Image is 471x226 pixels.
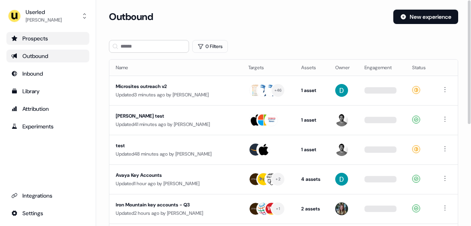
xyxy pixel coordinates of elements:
[6,207,89,220] a: Go to integrations
[6,50,89,62] a: Go to outbound experience
[109,60,242,76] th: Name
[11,192,85,200] div: Integrations
[335,143,348,156] img: Maz
[11,87,85,95] div: Library
[11,105,85,113] div: Attribution
[116,150,235,158] div: Updated 48 minutes ago by [PERSON_NAME]
[301,116,322,124] div: 1 asset
[276,205,280,212] div: + 1
[11,122,85,130] div: Experiments
[6,6,89,26] button: Userled[PERSON_NAME]
[116,209,235,217] div: Updated 2 hours ago by [PERSON_NAME]
[116,180,235,188] div: Updated 1 hour ago by [PERSON_NAME]
[301,175,322,183] div: 4 assets
[276,176,280,183] div: + 2
[6,85,89,98] a: Go to templates
[11,34,85,42] div: Prospects
[335,84,348,97] img: David
[116,201,233,209] div: Iron Mountain key accounts - Q3
[274,87,282,94] div: + 46
[335,114,348,126] img: Maz
[242,60,295,76] th: Targets
[358,60,406,76] th: Engagement
[301,86,322,94] div: 1 asset
[335,173,348,186] img: David
[6,67,89,80] a: Go to Inbound
[116,91,235,99] div: Updated 3 minutes ago by [PERSON_NAME]
[116,120,235,128] div: Updated 41 minutes ago by [PERSON_NAME]
[192,40,228,53] button: 0 Filters
[301,205,322,213] div: 2 assets
[6,189,89,202] a: Go to integrations
[116,112,233,120] div: [PERSON_NAME] test
[301,146,322,154] div: 1 asset
[329,60,358,76] th: Owner
[406,60,434,76] th: Status
[116,82,233,90] div: Microsites outreach v2
[26,16,62,24] div: [PERSON_NAME]
[335,202,348,215] img: Charlotte
[116,142,233,150] div: test
[11,209,85,217] div: Settings
[109,11,153,23] h3: Outbound
[26,8,62,16] div: Userled
[11,52,85,60] div: Outbound
[6,102,89,115] a: Go to attribution
[295,60,329,76] th: Assets
[116,171,233,179] div: Avaya Key Accounts
[11,70,85,78] div: Inbound
[6,120,89,133] a: Go to experiments
[393,10,458,24] button: New experience
[6,32,89,45] a: Go to prospects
